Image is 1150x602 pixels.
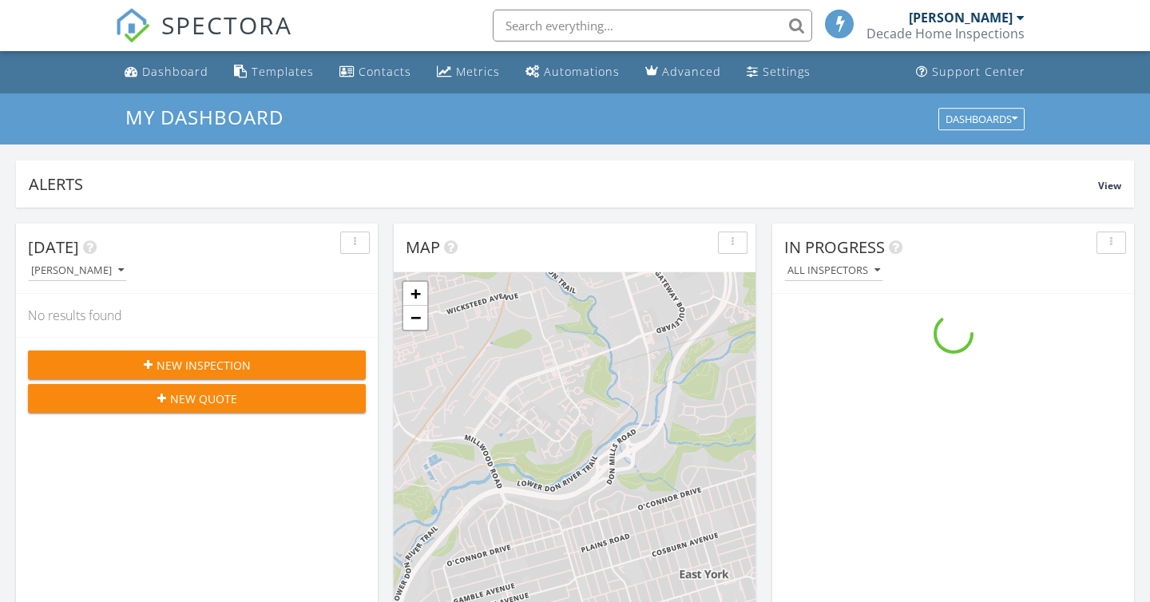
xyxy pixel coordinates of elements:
[909,10,1013,26] div: [PERSON_NAME]
[29,173,1098,195] div: Alerts
[28,351,366,379] button: New Inspection
[16,294,378,337] div: No results found
[784,260,883,282] button: All Inspectors
[118,57,215,87] a: Dashboard
[170,390,237,407] span: New Quote
[932,64,1025,79] div: Support Center
[639,57,728,87] a: Advanced
[115,8,150,43] img: The Best Home Inspection Software - Spectora
[406,236,440,258] span: Map
[544,64,620,79] div: Automations
[28,260,127,282] button: [PERSON_NAME]
[359,64,411,79] div: Contacts
[333,57,418,87] a: Contacts
[740,57,817,87] a: Settings
[787,265,880,276] div: All Inspectors
[938,108,1025,130] button: Dashboards
[1098,179,1121,192] span: View
[493,10,812,42] input: Search everything...
[28,236,79,258] span: [DATE]
[125,104,284,130] span: My Dashboard
[31,265,124,276] div: [PERSON_NAME]
[252,64,314,79] div: Templates
[946,113,1017,125] div: Dashboards
[403,282,427,306] a: Zoom in
[157,357,251,374] span: New Inspection
[763,64,811,79] div: Settings
[430,57,506,87] a: Metrics
[662,64,721,79] div: Advanced
[519,57,626,87] a: Automations (Basic)
[115,22,292,55] a: SPECTORA
[784,236,885,258] span: In Progress
[910,57,1032,87] a: Support Center
[866,26,1025,42] div: Decade Home Inspections
[28,384,366,413] button: New Quote
[142,64,208,79] div: Dashboard
[161,8,292,42] span: SPECTORA
[228,57,320,87] a: Templates
[403,306,427,330] a: Zoom out
[456,64,500,79] div: Metrics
